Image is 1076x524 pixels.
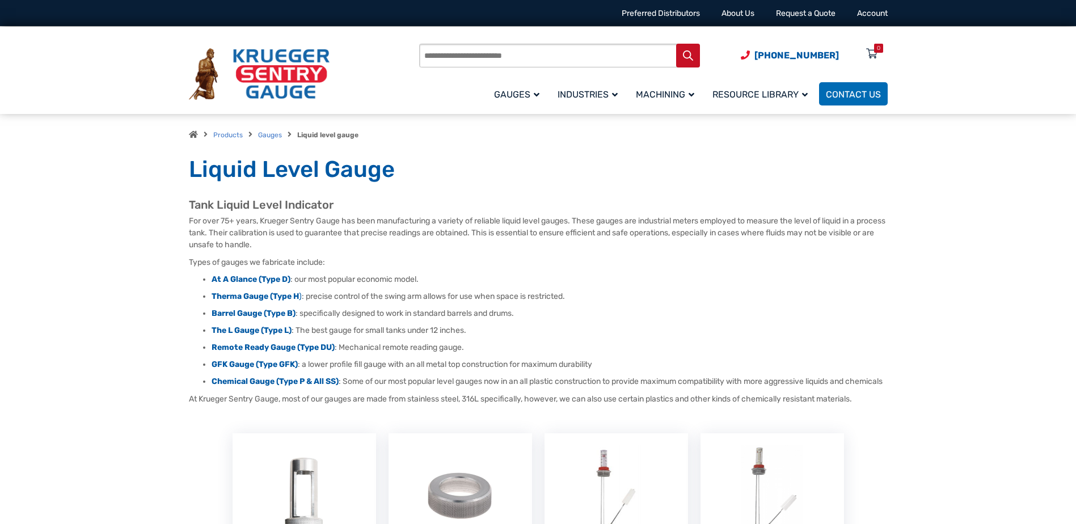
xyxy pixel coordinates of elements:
[213,131,243,139] a: Products
[636,89,694,100] span: Machining
[258,131,282,139] a: Gauges
[712,89,808,100] span: Resource Library
[212,309,296,318] a: Barrel Gauge (Type B)
[212,325,888,336] li: : The best gauge for small tanks under 12 inches.
[189,198,888,212] h2: Tank Liquid Level Indicator
[189,155,888,184] h1: Liquid Level Gauge
[212,291,299,301] strong: Therma Gauge (Type H
[212,359,888,370] li: : a lower profile fill gauge with an all metal top construction for maximum durability
[189,48,330,100] img: Krueger Sentry Gauge
[212,342,888,353] li: : Mechanical remote reading gauge.
[212,291,302,301] a: Therma Gauge (Type H)
[826,89,881,100] span: Contact Us
[212,376,888,387] li: : Some of our most popular level gauges now in an all plastic construction to provide maximum com...
[212,291,888,302] li: : precise control of the swing arm allows for use when space is restricted.
[297,131,358,139] strong: Liquid level gauge
[212,377,339,386] a: Chemical Gauge (Type P & All SS)
[189,256,888,268] p: Types of gauges we fabricate include:
[551,81,629,107] a: Industries
[629,81,706,107] a: Machining
[212,360,298,369] a: GFK Gauge (Type GFK)
[741,48,839,62] a: Phone Number (920) 434-8860
[189,393,888,405] p: At Krueger Sentry Gauge, most of our gauges are made from stainless steel, 316L specifically, how...
[558,89,618,100] span: Industries
[721,9,754,18] a: About Us
[857,9,888,18] a: Account
[754,50,839,61] span: [PHONE_NUMBER]
[622,9,700,18] a: Preferred Distributors
[776,9,836,18] a: Request a Quote
[494,89,539,100] span: Gauges
[212,274,290,284] a: At A Glance (Type D)
[212,326,292,335] a: The L Gauge (Type L)
[212,343,335,352] a: Remote Ready Gauge (Type DU)
[189,215,888,251] p: For over 75+ years, Krueger Sentry Gauge has been manufacturing a variety of reliable liquid leve...
[212,308,888,319] li: : specifically designed to work in standard barrels and drums.
[212,274,888,285] li: : our most popular economic model.
[487,81,551,107] a: Gauges
[877,44,880,53] div: 0
[819,82,888,105] a: Contact Us
[706,81,819,107] a: Resource Library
